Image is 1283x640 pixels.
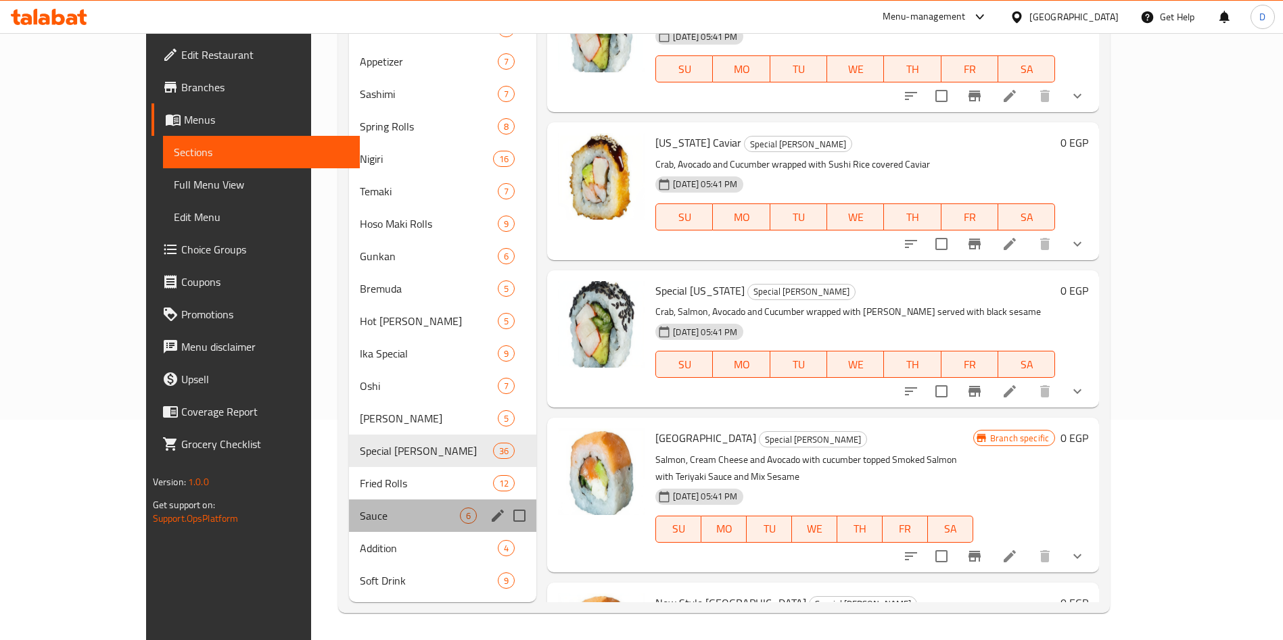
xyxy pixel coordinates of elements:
span: Menus [184,112,350,128]
span: D [1259,9,1265,24]
span: Special [US_STATE] [655,280,745,301]
div: items [498,86,515,102]
div: Hot Ura Maki [360,313,498,329]
div: Sauce [360,508,460,524]
span: MO [718,207,764,227]
span: SA [933,519,968,539]
button: TU [747,516,792,543]
button: TH [884,351,941,378]
span: FR [888,519,923,539]
button: WE [827,351,884,378]
button: SU [655,203,713,230]
span: Upsell [181,371,350,387]
a: Grocery Checklist [151,428,360,460]
p: Crab, Avocado and Cucumber wrapped with Sushi Rice covered Caviar [655,156,1055,173]
span: SU [661,207,707,227]
div: Hoso Maki Rolls9 [349,207,536,240]
span: [DATE] 05:41 PM [668,326,743,339]
span: 7 [498,88,514,101]
span: Special [PERSON_NAME] [760,432,866,447]
span: Special [PERSON_NAME] [810,596,916,612]
a: Support.OpsPlatform [153,510,239,527]
span: SU [661,355,707,374]
span: Special [PERSON_NAME] [745,137,852,152]
button: MO [713,203,770,230]
button: MO [713,351,770,378]
span: TU [752,519,787,539]
div: Ika Special9 [349,337,536,370]
div: items [460,508,477,524]
a: Coupons [151,266,360,298]
a: Edit Menu [163,201,360,233]
a: Edit menu item [1002,236,1018,252]
span: Sections [174,144,350,160]
span: 12 [494,477,514,490]
button: sort-choices [895,375,927,408]
h6: 0 EGP [1060,281,1088,300]
button: delete [1029,80,1061,112]
div: Soft Drink [360,572,498,589]
span: Appetizer [360,53,498,70]
span: Spring Rolls [360,118,498,134]
svg: Show Choices [1069,88,1086,104]
a: Coverage Report [151,395,360,428]
div: Oshi7 [349,370,536,402]
span: Full Menu View [174,176,350,193]
div: items [493,151,515,167]
span: Edit Restaurant [181,47,350,63]
div: Addition [360,540,498,556]
a: Menu disclaimer [151,330,360,363]
span: Select to update [927,82,956,110]
div: items [498,572,515,589]
span: Temaki [360,183,498,199]
span: New Style [GEOGRAPHIC_DATA] [655,593,806,613]
div: Special Ura Maki [744,136,852,152]
span: SA [1004,207,1050,227]
div: items [498,313,515,329]
a: Edit menu item [1002,548,1018,564]
button: Branch-specific-item [958,228,991,260]
button: SA [998,351,1055,378]
div: Soft Drink9 [349,564,536,597]
span: 5 [498,412,514,425]
a: Sections [163,136,360,168]
div: Menu-management [883,9,966,25]
a: Edit menu item [1002,88,1018,104]
button: delete [1029,540,1061,572]
span: TU [776,355,822,374]
span: [PERSON_NAME] [360,410,498,426]
span: Special [PERSON_NAME] [360,443,493,459]
div: [PERSON_NAME]5 [349,402,536,435]
div: Sashimi7 [349,78,536,110]
span: TH [889,207,935,227]
div: Fried Rolls12 [349,467,536,499]
button: sort-choices [895,540,927,572]
span: TU [776,59,822,79]
span: MO [718,355,764,374]
div: Spring Rolls8 [349,110,536,143]
a: Branches [151,71,360,103]
a: Upsell [151,363,360,395]
span: 9 [498,218,514,230]
button: Branch-specific-item [958,540,991,572]
button: SA [928,516,973,543]
p: Salmon, Cream Cheese and Avocado with cucumber topped Smoked Salmon with Teriyaki Sauce and Mix S... [655,451,973,485]
img: Philadelphia [558,428,645,515]
span: 8 [498,120,514,133]
span: Nigiri [360,151,493,167]
span: WE [833,207,879,227]
span: Oshi [360,378,498,394]
div: Special Ura Maki [360,443,493,459]
h6: 0 EGP [1060,428,1088,447]
a: Promotions [151,298,360,330]
span: TH [843,519,877,539]
span: Hoso Maki Rolls [360,216,498,232]
span: Edit Menu [174,209,350,225]
div: Ika Special [360,345,498,362]
button: FR [883,516,928,543]
div: items [498,183,515,199]
span: Branch specific [985,432,1054,445]
span: 9 [498,574,514,587]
